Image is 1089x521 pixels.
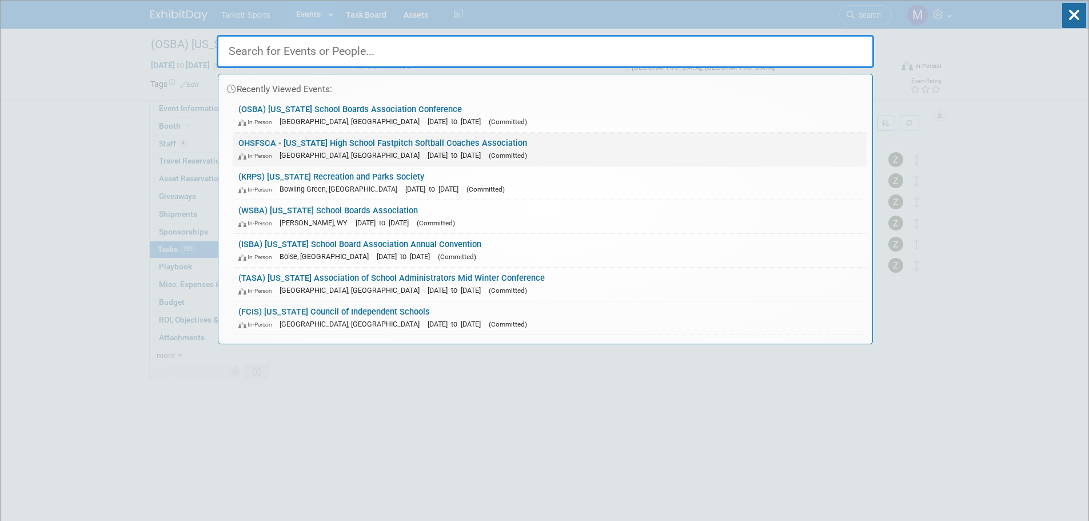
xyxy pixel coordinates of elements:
[489,287,527,295] span: (Committed)
[280,185,403,193] span: Bowling Green, [GEOGRAPHIC_DATA]
[417,219,455,227] span: (Committed)
[238,152,277,160] span: In-Person
[489,118,527,126] span: (Committed)
[233,99,867,132] a: (OSBA) [US_STATE] School Boards Association Conference In-Person [GEOGRAPHIC_DATA], [GEOGRAPHIC_D...
[356,218,414,227] span: [DATE] to [DATE]
[428,286,486,295] span: [DATE] to [DATE]
[489,152,527,160] span: (Committed)
[238,186,277,193] span: In-Person
[238,287,277,295] span: In-Person
[233,234,867,267] a: (ISBA) [US_STATE] School Board Association Annual Convention In-Person Boise, [GEOGRAPHIC_DATA] [...
[280,151,425,160] span: [GEOGRAPHIC_DATA], [GEOGRAPHIC_DATA]
[280,218,353,227] span: [PERSON_NAME], WY
[238,118,277,126] span: In-Person
[405,185,464,193] span: [DATE] to [DATE]
[233,200,867,233] a: (WSBA) [US_STATE] School Boards Association In-Person [PERSON_NAME], WY [DATE] to [DATE] (Committed)
[233,133,867,166] a: OHSFSCA - [US_STATE] High School Fastpitch Softball Coaches Association In-Person [GEOGRAPHIC_DAT...
[238,321,277,328] span: In-Person
[377,252,436,261] span: [DATE] to [DATE]
[428,151,486,160] span: [DATE] to [DATE]
[280,252,374,261] span: Boise, [GEOGRAPHIC_DATA]
[233,166,867,200] a: (KRPS) [US_STATE] Recreation and Parks Society In-Person Bowling Green, [GEOGRAPHIC_DATA] [DATE] ...
[238,220,277,227] span: In-Person
[280,286,425,295] span: [GEOGRAPHIC_DATA], [GEOGRAPHIC_DATA]
[438,253,476,261] span: (Committed)
[428,117,486,126] span: [DATE] to [DATE]
[224,74,867,99] div: Recently Viewed Events:
[280,117,425,126] span: [GEOGRAPHIC_DATA], [GEOGRAPHIC_DATA]
[217,35,874,68] input: Search for Events or People...
[233,301,867,335] a: (FCIS) [US_STATE] Council of Independent Schools In-Person [GEOGRAPHIC_DATA], [GEOGRAPHIC_DATA] [...
[233,268,867,301] a: (TASA) [US_STATE] Association of School Administrators Mid Winter Conference In-Person [GEOGRAPHI...
[428,320,486,328] span: [DATE] to [DATE]
[280,320,425,328] span: [GEOGRAPHIC_DATA], [GEOGRAPHIC_DATA]
[238,253,277,261] span: In-Person
[489,320,527,328] span: (Committed)
[466,185,505,193] span: (Committed)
